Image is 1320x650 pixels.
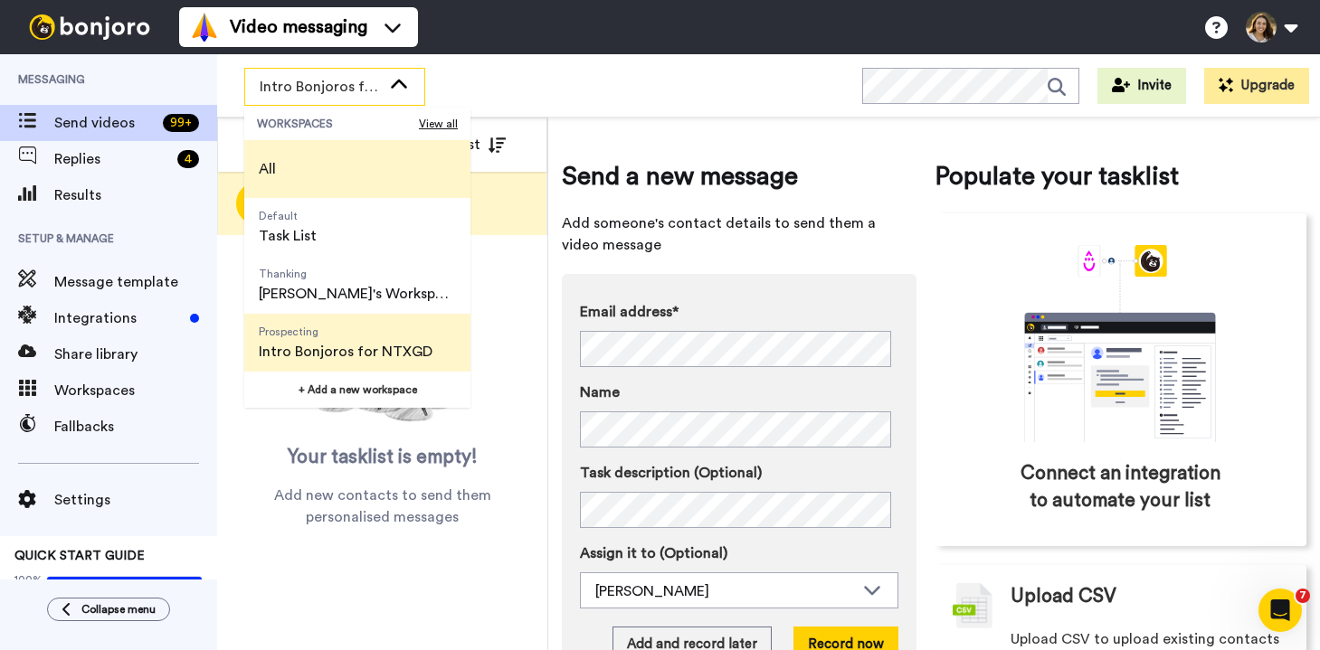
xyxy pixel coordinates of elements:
[259,267,456,281] span: Thanking
[984,245,1256,442] div: animation
[288,444,478,471] span: Your tasklist is empty!
[580,301,898,323] label: Email address*
[14,550,145,562] span: QUICK START GUIDE
[259,283,456,305] span: [PERSON_NAME]'s Workspace
[1204,68,1309,104] button: Upgrade
[22,14,157,40] img: bj-logo-header-white.svg
[54,307,183,329] span: Integrations
[54,489,217,511] span: Settings
[54,184,217,206] span: Results
[580,542,898,564] label: Assign it to (Optional)
[1296,589,1310,603] span: 7
[81,602,156,617] span: Collapse menu
[230,14,367,40] span: Video messaging
[1011,583,1116,610] span: Upload CSV
[1011,460,1230,514] span: Connect an integration to automate your list
[54,112,156,134] span: Send videos
[595,580,854,602] div: [PERSON_NAME]
[54,380,217,401] span: Workspaces
[244,372,470,408] button: + Add a new workspace
[935,158,1307,194] span: Populate your tasklist
[562,212,916,256] span: Add someone's contact details to send them a video message
[244,485,520,528] span: Add new contacts to send them personalised messages
[1258,589,1302,632] iframe: Intercom live chat
[257,117,419,131] span: WORKSPACES
[163,114,199,132] div: 99 +
[580,382,620,403] span: Name
[259,209,317,223] span: Default
[562,158,916,194] span: Send a new message
[953,583,992,628] img: csv-grey.png
[260,76,381,98] span: Intro Bonjoros for NTXGD
[54,271,217,293] span: Message template
[190,13,219,42] img: vm-color.svg
[54,148,170,170] span: Replies
[259,225,317,247] span: Task List
[419,117,458,131] span: View all
[580,462,898,484] label: Task description (Optional)
[14,572,43,587] span: 100%
[47,598,170,621] button: Collapse menu
[54,344,217,365] span: Share library
[259,325,432,339] span: Prospecting
[54,416,217,438] span: Fallbacks
[177,150,199,168] div: 4
[259,158,276,180] span: All
[259,341,432,363] span: Intro Bonjoros for NTXGD
[1097,68,1186,104] button: Invite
